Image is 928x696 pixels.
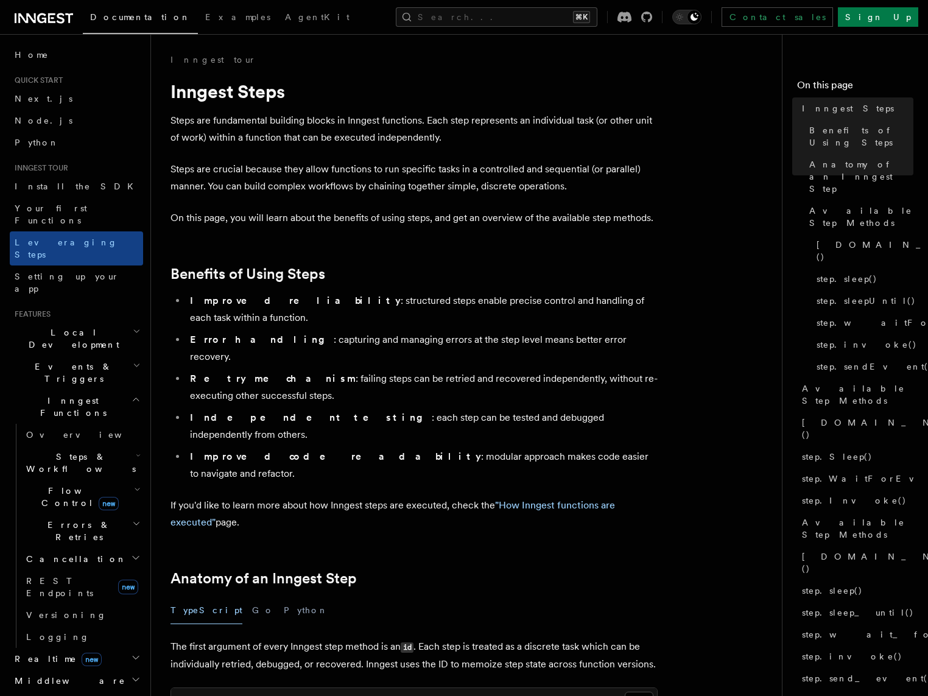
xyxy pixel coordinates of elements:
[10,175,143,197] a: Install the SDK
[252,597,274,624] button: Go
[797,446,913,468] a: step.Sleep()
[186,331,658,365] li: : capturing and managing errors at the step level means better error recovery.
[797,412,913,446] a: [DOMAIN_NAME]()
[99,497,119,510] span: new
[809,124,913,149] span: Benefits of Using Steps
[802,102,894,114] span: Inngest Steps
[802,650,902,663] span: step.invoke()
[797,378,913,412] a: Available Step Methods
[90,12,191,22] span: Documentation
[401,642,413,653] code: id
[21,570,143,604] a: REST Endpointsnew
[10,265,143,300] a: Setting up your app
[21,548,143,570] button: Cancellation
[83,4,198,34] a: Documentation
[10,322,143,356] button: Local Development
[21,424,143,446] a: Overview
[15,181,141,191] span: Install the SDK
[21,480,143,514] button: Flow Controlnew
[170,265,325,283] a: Benefits of Using Steps
[15,237,118,259] span: Leveraging Steps
[82,653,102,666] span: new
[797,490,913,511] a: step.Invoke()
[797,468,913,490] a: step.WaitForEvent()
[817,295,916,307] span: step.sleepUntil()
[198,4,278,33] a: Examples
[186,448,658,482] li: : modular approach makes code easier to navigate and refactor.
[802,382,913,407] span: Available Step Methods
[817,339,917,351] span: step.invoke()
[10,231,143,265] a: Leveraging Steps
[10,132,143,153] a: Python
[190,412,432,423] strong: Independent testing
[205,12,270,22] span: Examples
[284,597,328,624] button: Python
[797,602,913,624] a: step.sleep_until()
[10,675,125,687] span: Middleware
[10,309,51,319] span: Features
[21,446,143,480] button: Steps & Workflows
[10,395,132,419] span: Inngest Functions
[812,234,913,268] a: [DOMAIN_NAME]()
[802,585,863,597] span: step.sleep()
[170,570,357,587] a: Anatomy of an Inngest Step
[573,11,590,23] kbd: ⌘K
[10,197,143,231] a: Your first Functions
[797,511,913,546] a: Available Step Methods
[10,44,143,66] a: Home
[10,360,133,385] span: Events & Triggers
[812,290,913,312] a: step.sleepUntil()
[118,580,138,594] span: new
[21,626,143,648] a: Logging
[809,158,913,195] span: Anatomy of an Inngest Step
[797,645,913,667] a: step.invoke()
[170,497,658,531] p: If you'd like to learn more about how Inngest steps are executed, check the page.
[190,451,481,462] strong: Improved code readability
[21,451,136,475] span: Steps & Workflows
[21,553,127,565] span: Cancellation
[21,604,143,626] a: Versioning
[186,370,658,404] li: : failing steps can be retried and recovered independently, without re-executing other successful...
[797,624,913,645] a: step.wait_for_event()
[186,409,658,443] li: : each step can be tested and debugged independently from others.
[170,54,256,66] a: Inngest tour
[672,10,701,24] button: Toggle dark mode
[26,610,107,620] span: Versioning
[15,272,119,294] span: Setting up your app
[10,424,143,648] div: Inngest Functions
[396,7,597,27] button: Search...⌘K
[190,334,334,345] strong: Error handling
[804,119,913,153] a: Benefits of Using Steps
[10,76,63,85] span: Quick start
[21,514,143,548] button: Errors & Retries
[838,7,918,27] a: Sign Up
[186,292,658,326] li: : structured steps enable precise control and handling of each task within a function.
[15,116,72,125] span: Node.js
[804,153,913,200] a: Anatomy of an Inngest Step
[190,295,401,306] strong: Improved reliability
[802,516,913,541] span: Available Step Methods
[797,97,913,119] a: Inngest Steps
[802,451,873,463] span: step.Sleep()
[170,638,658,673] p: The first argument of every Inngest step method is an . Each step is treated as a discrete task w...
[812,268,913,290] a: step.sleep()
[10,326,133,351] span: Local Development
[809,205,913,229] span: Available Step Methods
[812,334,913,356] a: step.invoke()
[170,209,658,227] p: On this page, you will learn about the benefits of using steps, and get an overview of the availa...
[10,390,143,424] button: Inngest Functions
[797,667,913,689] a: step.send_event()
[21,519,132,543] span: Errors & Retries
[170,112,658,146] p: Steps are fundamental building blocks in Inngest functions. Each step represents an individual ta...
[21,485,134,509] span: Flow Control
[170,597,242,624] button: TypeScript
[10,648,143,670] button: Realtimenew
[797,78,913,97] h4: On this page
[10,88,143,110] a: Next.js
[190,373,356,384] strong: Retry mechanism
[26,576,93,598] span: REST Endpoints
[170,80,658,102] h1: Inngest Steps
[15,49,49,61] span: Home
[802,606,914,619] span: step.sleep_until()
[802,494,907,507] span: step.Invoke()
